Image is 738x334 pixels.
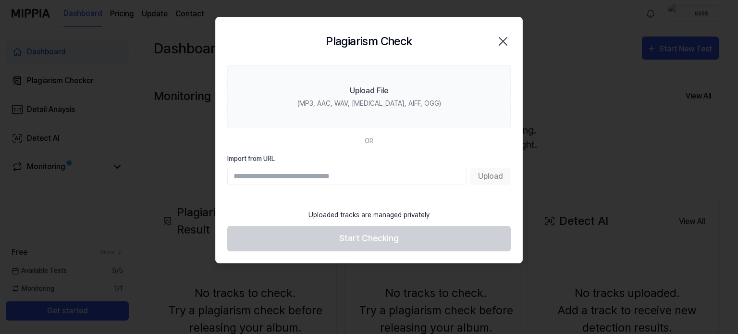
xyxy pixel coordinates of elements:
[227,154,511,164] label: Import from URL
[365,136,373,146] div: OR
[350,85,388,97] div: Upload File
[303,204,435,226] div: Uploaded tracks are managed privately
[297,99,441,109] div: (MP3, AAC, WAV, [MEDICAL_DATA], AIFF, OGG)
[326,33,412,50] h2: Plagiarism Check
